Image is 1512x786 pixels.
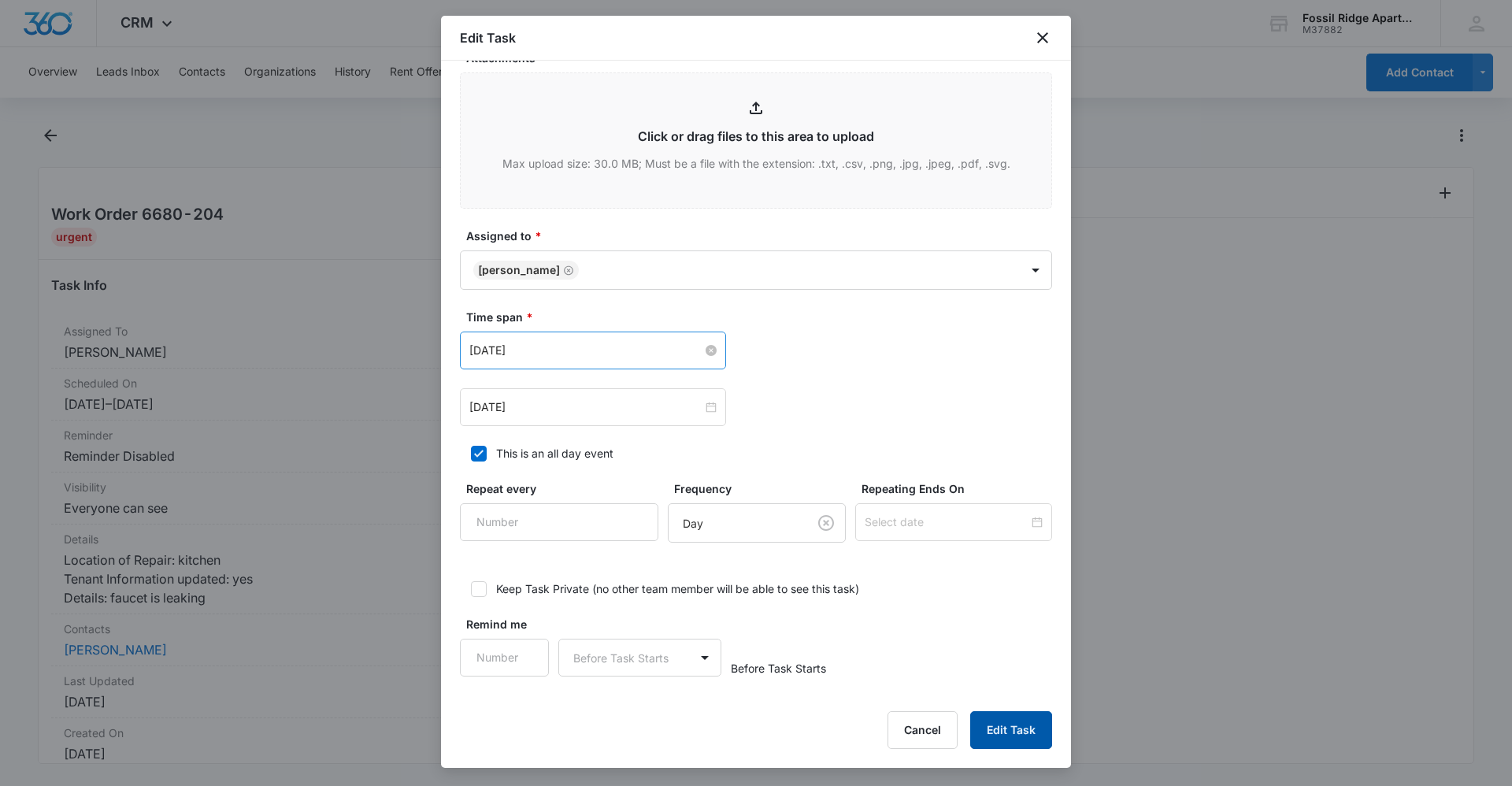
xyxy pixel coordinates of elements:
input: Aug 15, 2025 [469,399,702,416]
button: Clear [813,510,839,536]
button: Cancel [888,711,958,749]
label: Repeat every [466,480,665,497]
button: Edit Task [970,711,1052,749]
div: Remove Colton Loe [560,265,574,276]
label: Assigned to [466,228,1058,244]
label: Repeating Ends On [862,480,1058,497]
input: Select date [865,513,1028,531]
div: Keep Task Private (no other team member will be able to see this task) [496,580,859,597]
div: This is an all day event [496,445,613,462]
span: close-circle [706,345,717,356]
button: close [1033,28,1052,47]
label: Time span [466,309,1058,325]
label: Remind me [466,616,555,632]
input: Number [460,639,549,677]
input: Number [460,503,658,541]
h1: Edit Task [460,28,516,47]
input: Aug 14, 2025 [469,342,702,359]
label: Frequency [674,480,852,497]
span: Before Task Starts [731,660,826,677]
div: [PERSON_NAME] [478,265,560,276]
